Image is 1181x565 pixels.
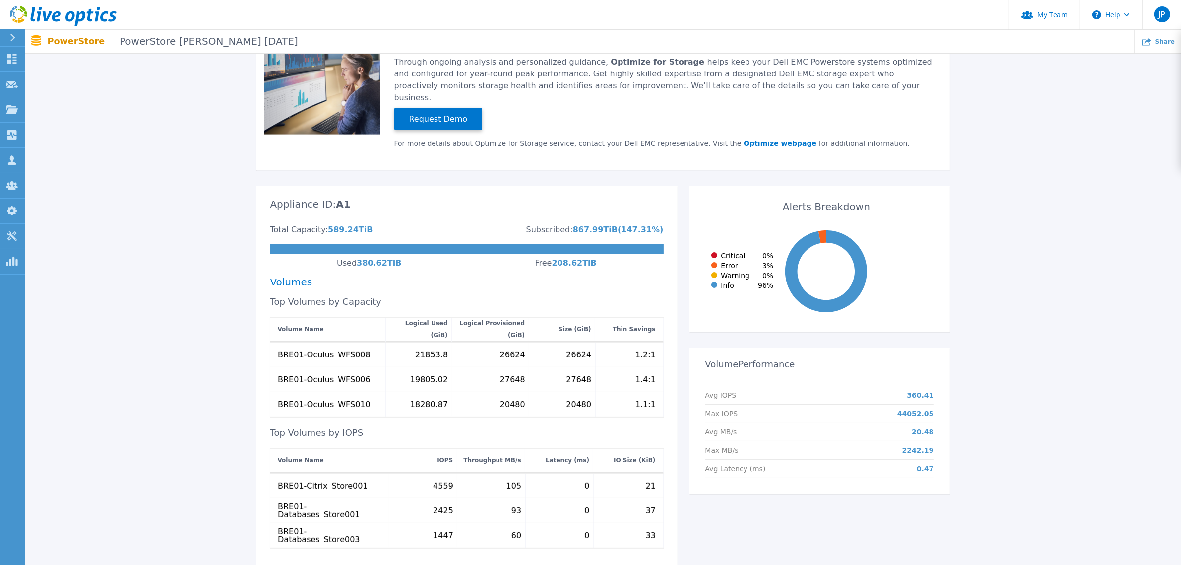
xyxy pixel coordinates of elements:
[573,226,618,234] div: 867.99 TiB
[410,375,447,383] div: 19805.02
[584,531,589,539] div: 0
[614,454,655,466] div: IO Size (KiB)
[389,317,447,341] div: Logical Used (GiB)
[437,454,453,466] div: IOPS
[278,351,371,358] div: BRE01-Oculus_WFS008
[511,506,521,514] div: 93
[463,454,521,466] div: Throughput MB/s
[357,259,401,267] div: 380.62 TiB
[645,482,655,490] div: 21
[707,252,746,260] div: Critical
[902,446,934,454] p: 2242.19
[270,200,336,208] div: Appliance ID:
[635,351,655,358] div: 1.2:1
[506,482,521,490] div: 105
[336,200,350,226] div: A1
[394,140,936,147] div: For more details about Optimize for Storage service, contact your Dell EMC representative. Visit ...
[499,400,525,408] div: 20480
[405,113,472,125] span: Request Demo
[762,272,773,280] span: 0 %
[566,375,591,383] div: 27648
[613,323,656,335] div: Thin Savings
[278,527,385,543] div: BRE01-Databases_Store003
[707,282,735,289] div: Info
[433,506,453,514] div: 2425
[278,454,324,466] div: Volume Name
[707,272,750,280] div: Warning
[328,226,373,234] div: 589.24 TiB
[499,351,525,358] div: 26624
[394,108,483,130] button: Request Demo
[270,226,328,234] div: Total Capacity:
[762,262,773,270] span: 3 %
[635,400,655,408] div: 1.1:1
[526,226,573,234] div: Subscribed:
[559,323,591,335] div: Size (GiB)
[433,531,453,539] div: 1447
[758,282,773,289] span: 96 %
[912,428,933,436] p: 20.48
[499,375,525,383] div: 27648
[337,259,357,267] div: Used
[415,351,447,358] div: 21853.8
[584,506,589,514] div: 0
[410,400,447,408] div: 18280.87
[278,400,371,408] div: BRE01-Oculus_WFS010
[270,278,664,286] div: Volumes
[1158,10,1165,18] span: JP
[897,410,934,418] p: 44052.05
[707,262,738,270] div: Error
[456,317,525,341] div: Logical Provisioned (GiB)
[705,428,737,436] p: Avg MB/s
[611,57,707,67] span: Optimize for Storage
[566,351,591,358] div: 26624
[546,454,589,466] div: Latency (ms)
[584,482,589,490] div: 0
[270,429,664,437] div: Top Volumes by IOPS
[742,140,819,147] a: Optimize webpage
[705,354,934,374] h3: Volume Performance
[48,36,298,47] p: PowerStore
[705,465,766,473] p: Avg Latency (ms)
[433,482,453,490] div: 4559
[278,502,385,518] div: BRE01-Databases_Store001
[645,506,655,514] div: 37
[566,400,591,408] div: 20480
[635,375,655,383] div: 1.4:1
[552,259,597,267] div: 208.62 TiB
[511,531,521,539] div: 60
[1155,39,1175,45] span: Share
[270,298,664,306] div: Top Volumes by Capacity
[762,252,773,260] span: 0 %
[278,375,371,383] div: BRE01-Oculus_WFS006
[535,259,552,267] div: Free
[917,465,934,473] p: 0.47
[113,36,298,47] span: PowerStore [PERSON_NAME] [DATE]
[645,531,655,539] div: 33
[705,446,739,454] p: Max MB/s
[618,226,663,234] div: ( 147.31 %)
[264,22,380,136] img: Optimize Promo
[278,482,368,490] div: BRE01-Citrix_Store001
[705,410,738,418] p: Max IOPS
[907,391,933,399] p: 360.41
[705,391,737,399] p: Avg IOPS
[703,193,950,218] div: Alerts Breakdown
[278,323,324,335] div: Volume Name
[394,56,936,104] div: Through ongoing analysis and personalized guidance, helps keep your Dell EMC Powerstore systems o...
